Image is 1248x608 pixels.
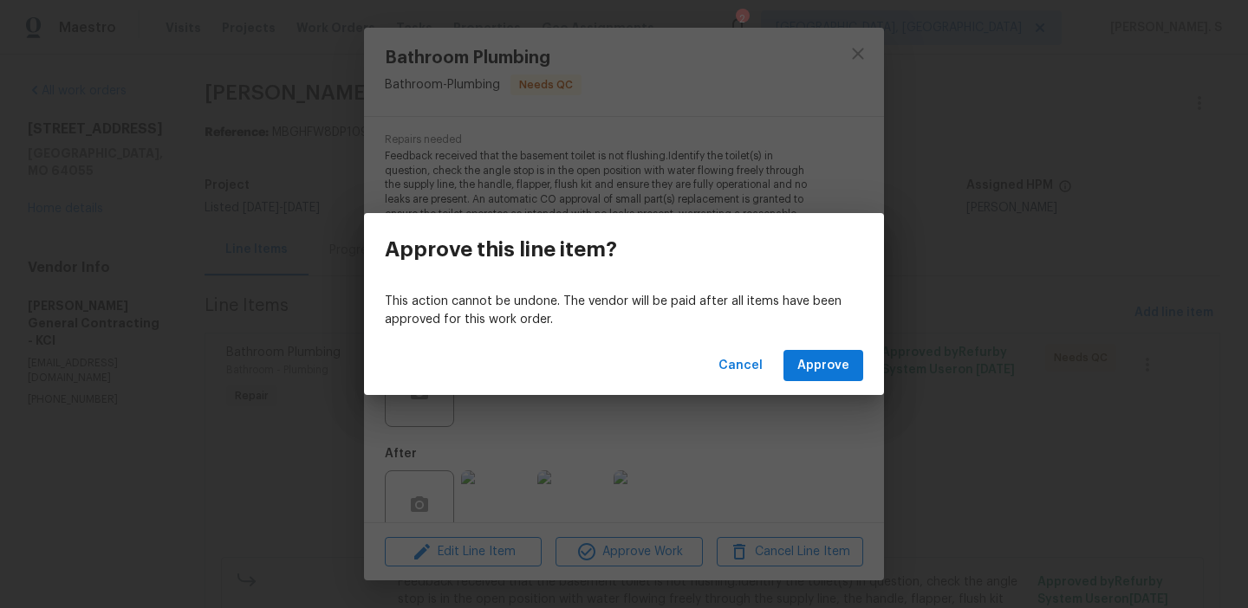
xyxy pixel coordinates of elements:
p: This action cannot be undone. The vendor will be paid after all items have been approved for this... [385,293,863,329]
button: Approve [783,350,863,382]
span: Cancel [718,355,763,377]
span: Approve [797,355,849,377]
h3: Approve this line item? [385,237,617,262]
button: Cancel [712,350,770,382]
